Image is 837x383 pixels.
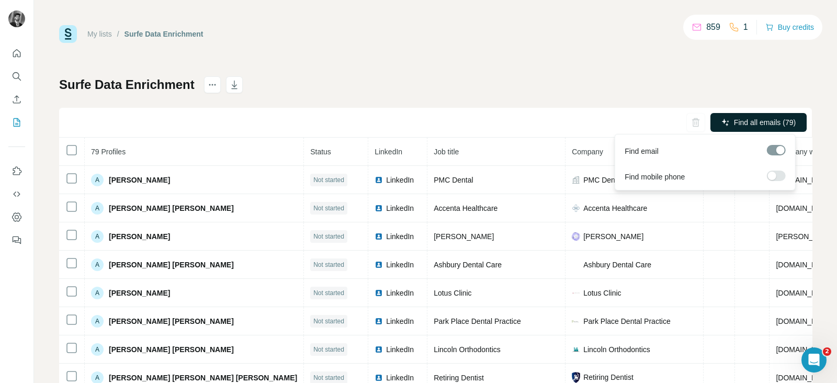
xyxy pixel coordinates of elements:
span: [DOMAIN_NAME] [776,261,834,269]
span: Accenta Healthcare [434,204,497,212]
span: [PERSON_NAME] [109,288,170,298]
span: Status [310,148,331,156]
button: Search [8,67,25,86]
div: A [91,174,104,186]
img: LinkedIn logo [375,204,383,212]
span: Accenta Healthcare [583,203,647,213]
span: [PERSON_NAME] [PERSON_NAME] [109,260,234,270]
span: PMC Dental [434,176,473,184]
span: Retiring Dentist [583,372,634,382]
span: Ashbury Dental Care [583,260,651,270]
img: company-logo [572,261,580,269]
div: Surfe Data Enrichment [125,29,203,39]
img: LinkedIn logo [375,176,383,184]
span: Lincoln Orthodontics [434,345,501,354]
img: LinkedIn logo [375,345,383,354]
span: [DOMAIN_NAME] [776,317,834,325]
span: Not started [313,232,344,241]
img: LinkedIn logo [375,289,383,297]
div: A [91,202,104,215]
h1: Surfe Data Enrichment [59,76,195,93]
button: actions [204,76,221,93]
img: company-logo [572,232,580,241]
span: Find all emails (79) [734,117,796,128]
li: / [117,29,119,39]
button: Quick start [8,44,25,63]
img: company-logo [572,289,580,297]
span: LinkedIn [386,316,414,326]
p: 859 [706,21,720,33]
span: Lotus Clinic [434,289,471,297]
span: Lotus Clinic [583,288,621,298]
button: Feedback [8,231,25,250]
span: Not started [313,317,344,326]
div: A [91,343,104,356]
span: Retiring Dentist [434,374,484,382]
div: A [91,315,104,328]
span: Not started [313,204,344,213]
span: [DOMAIN_NAME] [776,374,834,382]
span: [PERSON_NAME] [PERSON_NAME] [PERSON_NAME] [109,373,297,383]
img: company-logo [572,204,580,212]
span: Not started [313,260,344,269]
div: A [91,230,104,243]
img: company-logo [572,317,580,325]
span: Ashbury Dental Care [434,261,502,269]
a: My lists [87,30,112,38]
span: Company [572,148,603,156]
span: Lincoln Orthodontics [583,344,650,355]
button: Use Surfe API [8,185,25,204]
span: Park Place Dental Practice [583,316,671,326]
img: LinkedIn logo [375,374,383,382]
span: Not started [313,175,344,185]
span: LinkedIn [386,175,414,185]
span: Not started [313,288,344,298]
span: [PERSON_NAME] [PERSON_NAME] [109,344,234,355]
span: Find mobile phone [625,172,685,182]
span: LinkedIn [386,260,414,270]
span: [PERSON_NAME] [583,231,643,242]
span: [DOMAIN_NAME] [776,289,834,297]
div: A [91,258,104,271]
img: company-logo [572,346,580,352]
span: 79 Profiles [91,148,126,156]
button: Dashboard [8,208,25,227]
img: LinkedIn logo [375,232,383,241]
span: LinkedIn [386,344,414,355]
span: [PERSON_NAME] [434,232,494,241]
img: LinkedIn logo [375,261,383,269]
img: Avatar [8,10,25,27]
span: LinkedIn [386,373,414,383]
button: My lists [8,113,25,132]
iframe: Intercom live chat [801,347,827,373]
span: [DOMAIN_NAME] [776,204,834,212]
span: Park Place Dental Practice [434,317,521,325]
span: LinkedIn [386,231,414,242]
span: [PERSON_NAME] [109,231,170,242]
span: LinkedIn [386,203,414,213]
button: Buy credits [765,20,814,35]
span: Job title [434,148,459,156]
span: LinkedIn [375,148,402,156]
span: PMC Dental [583,175,623,185]
span: Company website [776,148,834,156]
button: Find all emails (79) [710,113,807,132]
span: [DOMAIN_NAME] [776,345,834,354]
span: Find email [625,146,659,156]
span: Not started [313,373,344,382]
span: 2 [823,347,831,356]
p: 1 [743,21,748,33]
img: company-logo [572,372,580,383]
span: [PERSON_NAME] [PERSON_NAME] [109,316,234,326]
img: Surfe Logo [59,25,77,43]
span: Not started [313,345,344,354]
span: [DOMAIN_NAME] [776,176,834,184]
button: Enrich CSV [8,90,25,109]
span: [PERSON_NAME] [109,175,170,185]
img: LinkedIn logo [375,317,383,325]
span: LinkedIn [386,288,414,298]
div: A [91,287,104,299]
span: [PERSON_NAME] [PERSON_NAME] [109,203,234,213]
button: Use Surfe on LinkedIn [8,162,25,181]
